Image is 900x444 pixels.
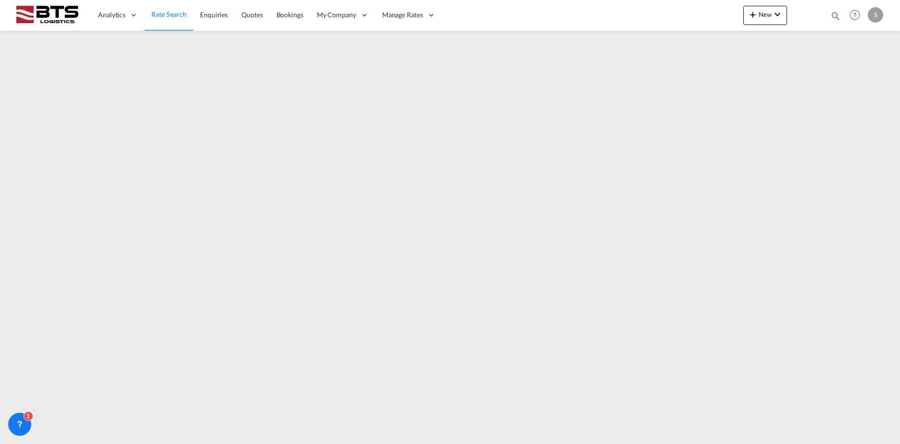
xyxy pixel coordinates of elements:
[772,9,783,20] md-icon: icon-chevron-down
[200,11,228,19] span: Enquiries
[382,10,423,20] span: Manage Rates
[830,11,841,25] div: icon-magnify
[868,7,883,23] div: S
[241,11,262,19] span: Quotes
[317,10,356,20] span: My Company
[743,6,787,25] button: icon-plus 400-fgNewicon-chevron-down
[847,7,868,24] div: Help
[276,11,303,19] span: Bookings
[98,10,125,20] span: Analytics
[14,4,79,26] img: cdcc71d0be7811ed9adfbf939d2aa0e8.png
[747,9,759,20] md-icon: icon-plus 400-fg
[830,11,841,21] md-icon: icon-magnify
[151,10,187,18] span: Rate Search
[847,7,863,23] span: Help
[747,11,783,18] span: New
